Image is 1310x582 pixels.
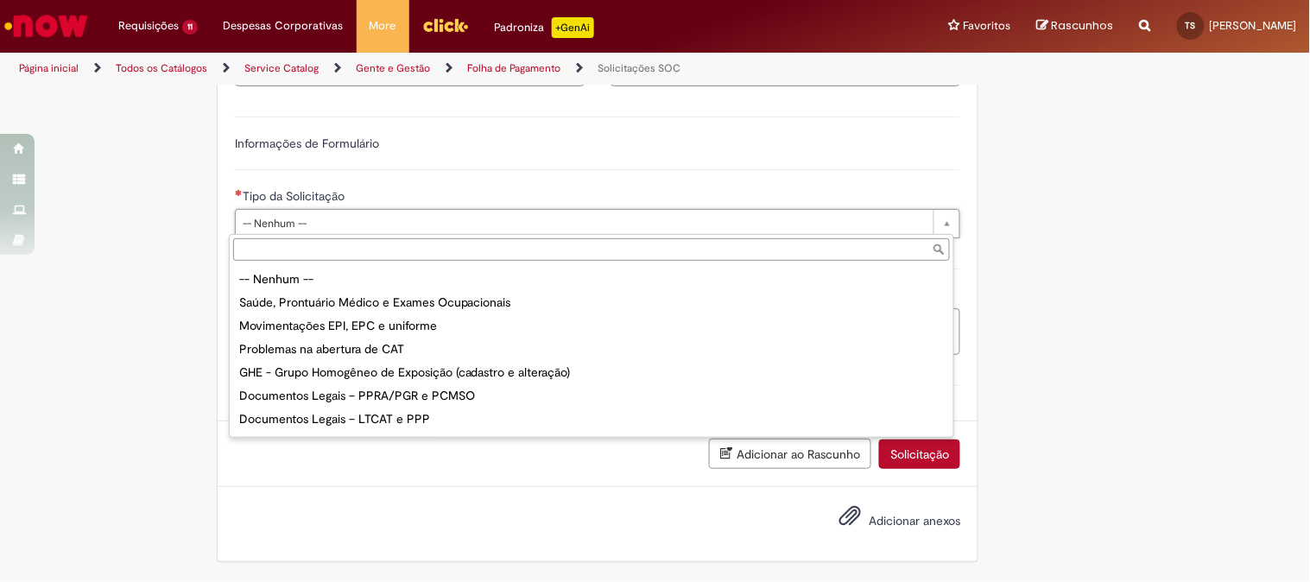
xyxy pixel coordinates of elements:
div: Rateios Saúde [233,431,950,454]
div: Documentos Legais – LTCAT e PPP [233,408,950,431]
div: Saúde, Prontuário Médico e Exames Ocupacionais [233,291,950,314]
div: Documentos Legais – PPRA/PGR e PCMSO [233,384,950,408]
div: Problemas na abertura de CAT [233,338,950,361]
div: Movimentações EPI, EPC e uniforme [233,314,950,338]
div: -- Nenhum -- [233,268,950,291]
ul: Tipo da Solicitação [230,264,953,437]
div: GHE - Grupo Homogêneo de Exposição (cadastro e alteração) [233,361,950,384]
